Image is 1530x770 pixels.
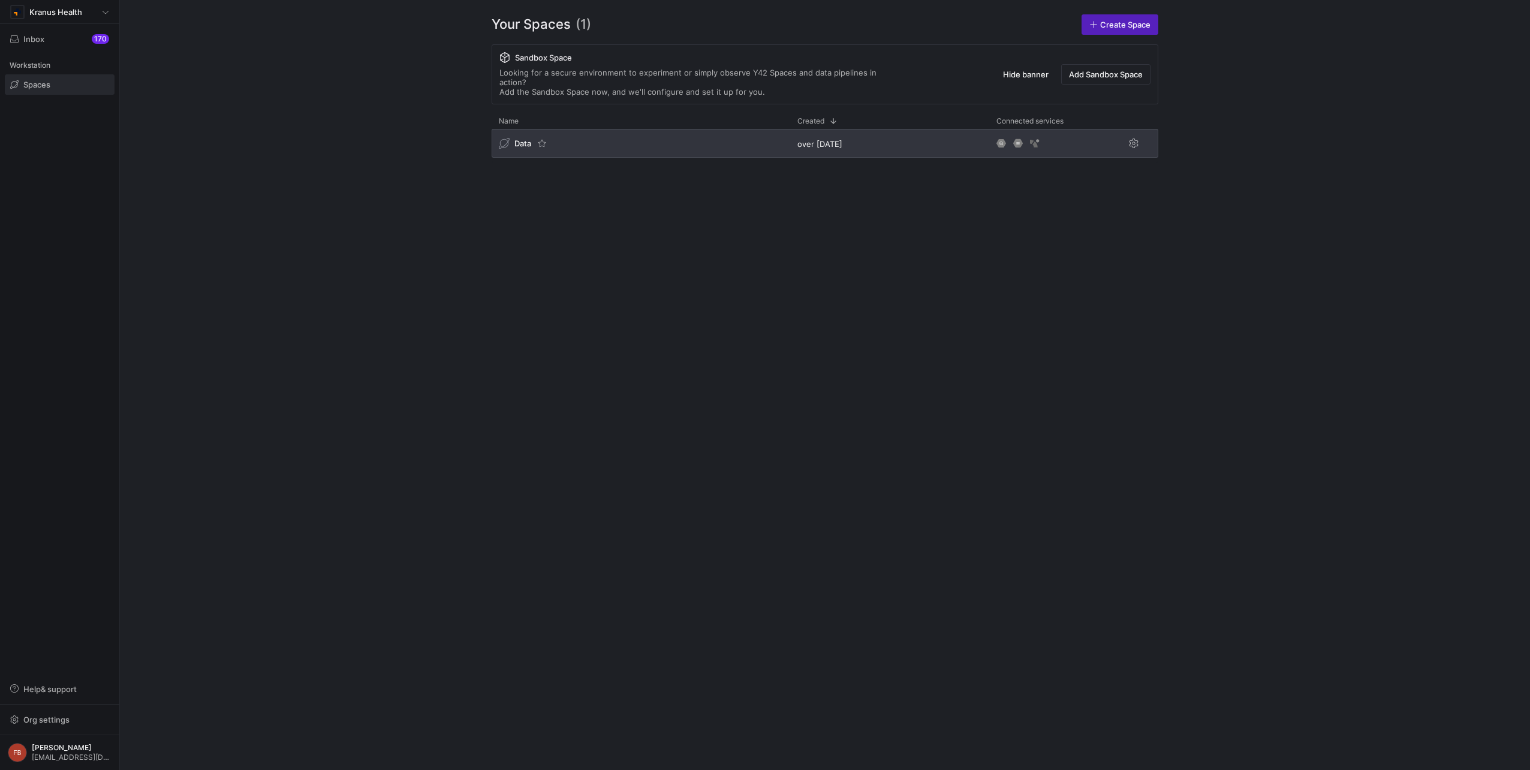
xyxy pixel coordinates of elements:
[515,53,572,62] span: Sandbox Space
[514,139,531,148] span: Data
[5,74,115,95] a: Spaces
[5,716,115,726] a: Org settings
[1061,64,1150,85] button: Add Sandbox Space
[995,64,1056,85] button: Hide banner
[8,743,27,762] div: FB
[23,34,44,44] span: Inbox
[23,80,50,89] span: Spaces
[1069,70,1143,79] span: Add Sandbox Space
[32,753,112,762] span: [EMAIL_ADDRESS][DOMAIN_NAME]
[11,6,23,18] img: https://storage.googleapis.com/y42-prod-data-exchange/images/RPxujLVyfKs3dYbCaMXym8FJVsr3YB0cxJXX...
[576,14,591,35] span: (1)
[5,740,115,765] button: FB[PERSON_NAME][EMAIL_ADDRESS][DOMAIN_NAME]
[996,117,1064,125] span: Connected services
[5,29,115,49] button: Inbox170
[5,679,115,699] button: Help& support
[499,68,901,97] div: Looking for a secure environment to experiment or simply observe Y42 Spaces and data pipelines in...
[1100,20,1150,29] span: Create Space
[29,7,82,17] span: Kranus Health
[1003,70,1049,79] span: Hide banner
[5,709,115,730] button: Org settings
[23,684,77,694] span: Help & support
[492,14,571,35] span: Your Spaces
[92,34,109,44] div: 170
[1082,14,1158,35] a: Create Space
[492,129,1158,163] div: Press SPACE to select this row.
[32,744,112,752] span: [PERSON_NAME]
[797,117,824,125] span: Created
[5,56,115,74] div: Workstation
[797,139,842,149] span: over [DATE]
[23,715,70,724] span: Org settings
[499,117,519,125] span: Name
